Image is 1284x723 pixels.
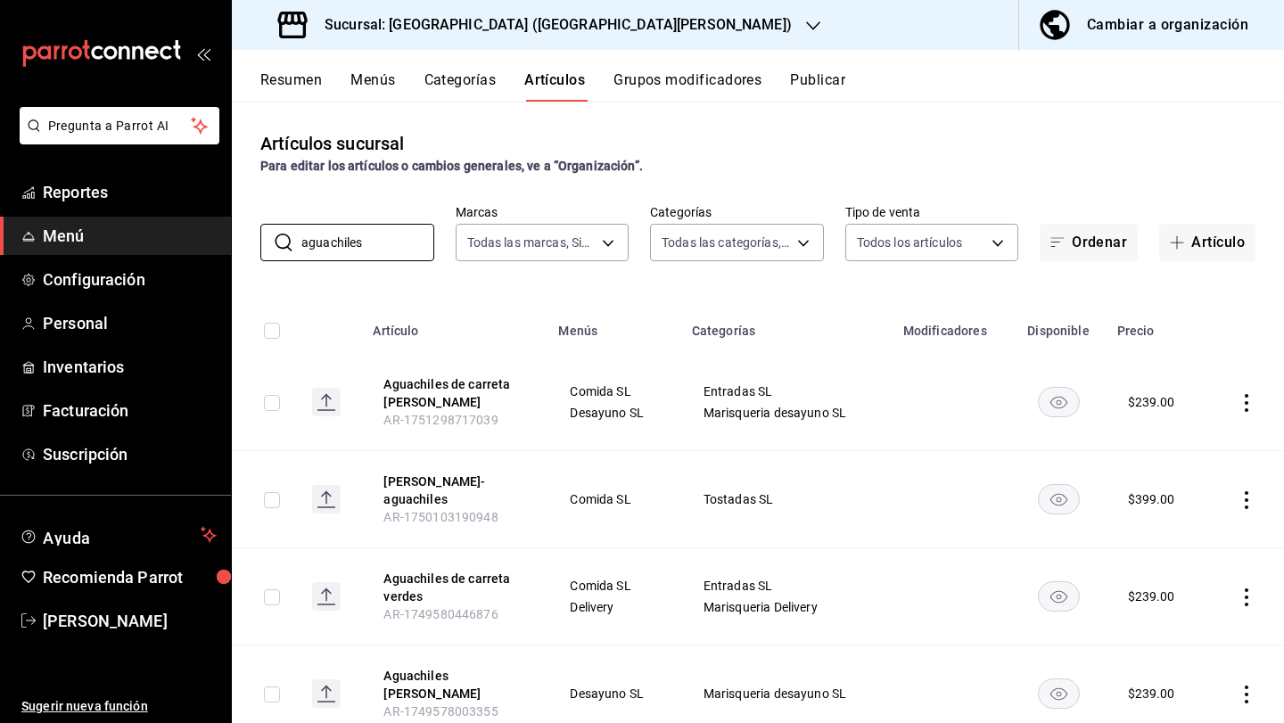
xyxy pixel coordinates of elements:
[1038,678,1080,709] button: availability-product
[43,442,217,466] span: Suscripción
[43,224,217,248] span: Menú
[704,687,870,700] span: Marisqueria desayuno SL
[570,385,658,398] span: Comida SL
[383,413,498,427] span: AR-1751298717039
[613,71,761,102] button: Grupos modificadores
[43,609,217,633] span: [PERSON_NAME]
[310,14,792,36] h3: Sucursal: [GEOGRAPHIC_DATA] ([GEOGRAPHIC_DATA][PERSON_NAME])
[383,375,526,411] button: edit-product-location
[456,206,630,218] label: Marcas
[1107,297,1208,354] th: Precio
[43,355,217,379] span: Inventarios
[383,667,526,702] button: edit-product-location
[383,704,498,719] span: AR-1749578003355
[43,180,217,204] span: Reportes
[681,297,893,354] th: Categorías
[1128,393,1175,411] div: $ 239.00
[43,311,217,335] span: Personal
[704,493,870,505] span: Tostadas SL
[21,697,217,716] span: Sugerir nueva función
[383,472,526,508] button: edit-product-location
[1238,394,1255,412] button: actions
[570,687,658,700] span: Desayuno SL
[790,71,845,102] button: Publicar
[1011,297,1107,354] th: Disponible
[12,129,219,148] a: Pregunta a Parrot AI
[350,71,395,102] button: Menús
[260,71,322,102] button: Resumen
[704,385,870,398] span: Entradas SL
[570,601,658,613] span: Delivery
[570,407,658,419] span: Desayuno SL
[383,607,498,621] span: AR-1749580446876
[1038,387,1080,417] button: availability-product
[1038,484,1080,514] button: availability-product
[260,159,643,173] strong: Para editar los artículos o cambios generales, ve a “Organización”.
[362,297,547,354] th: Artículo
[1128,587,1175,605] div: $ 239.00
[704,601,870,613] span: Marisqueria Delivery
[260,71,1284,102] div: navigation tabs
[547,297,680,354] th: Menús
[424,71,497,102] button: Categorías
[1238,686,1255,703] button: actions
[383,510,498,524] span: AR-1750103190948
[1038,581,1080,612] button: availability-product
[570,493,658,505] span: Comida SL
[1128,490,1175,508] div: $ 399.00
[43,398,217,423] span: Facturación
[1238,588,1255,606] button: actions
[260,130,404,157] div: Artículos sucursal
[893,297,1011,354] th: Modificadores
[1159,224,1255,261] button: Artículo
[43,524,193,546] span: Ayuda
[196,46,210,61] button: open_drawer_menu
[570,579,658,592] span: Comida SL
[1040,224,1138,261] button: Ordenar
[857,234,963,251] span: Todos los artículos
[43,267,217,292] span: Configuración
[43,565,217,589] span: Recomienda Parrot
[1238,491,1255,509] button: actions
[48,117,192,136] span: Pregunta a Parrot AI
[1128,685,1175,702] div: $ 239.00
[650,206,824,218] label: Categorías
[383,570,526,605] button: edit-product-location
[662,234,791,251] span: Todas las categorías, Sin categoría
[301,225,434,260] input: Buscar artículo
[1087,12,1248,37] div: Cambiar a organización
[20,107,219,144] button: Pregunta a Parrot AI
[704,579,870,592] span: Entradas SL
[524,71,585,102] button: Artículos
[704,407,870,419] span: Marisqueria desayuno SL
[845,206,1019,218] label: Tipo de venta
[467,234,597,251] span: Todas las marcas, Sin marca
